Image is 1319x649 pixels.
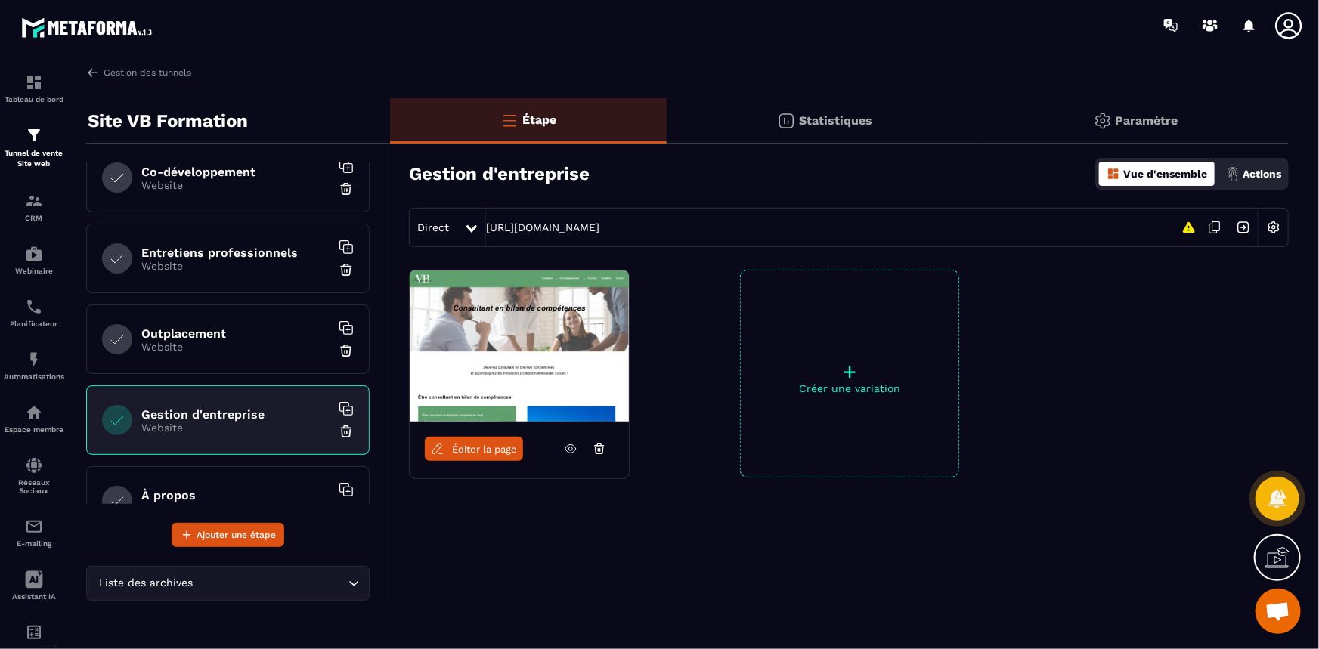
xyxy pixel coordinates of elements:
[4,559,64,612] a: Assistant IA
[141,422,330,434] p: Website
[25,351,43,369] img: automations
[197,527,276,542] span: Ajouter une étape
[25,623,43,641] img: accountant
[410,270,629,422] img: image
[25,245,43,263] img: automations
[1094,112,1112,130] img: setting-gr.5f69749f.svg
[25,403,43,422] img: automations
[88,106,248,136] p: Site VB Formation
[4,115,64,181] a: formationformationTunnel de vente Site web
[1107,167,1120,181] img: dashboard-orange.40269519.svg
[500,111,519,129] img: bars-o.4a397970.svg
[1259,213,1288,242] img: setting-w.858f3a88.svg
[25,192,43,210] img: formation
[425,437,523,461] a: Éditer la page
[1243,168,1281,180] p: Actions
[339,262,354,277] img: trash
[86,566,370,601] div: Search for option
[4,181,64,233] a: formationformationCRM
[339,343,354,358] img: trash
[339,181,354,196] img: trash
[141,326,330,341] h6: Outplacement
[141,179,330,191] p: Website
[141,341,330,353] p: Website
[4,425,64,434] p: Espace membre
[141,260,330,272] p: Website
[197,575,345,592] input: Search for option
[339,424,354,439] img: trash
[1226,167,1240,181] img: actions.d6e523a2.png
[4,95,64,104] p: Tableau de bord
[21,14,157,42] img: logo
[96,575,197,592] span: Liste des archives
[741,382,958,394] p: Créer une variation
[25,518,43,536] img: email
[4,592,64,601] p: Assistant IA
[799,113,872,128] p: Statistiques
[452,443,517,455] span: Éditer la page
[25,298,43,316] img: scheduler
[1229,213,1258,242] img: arrow-next.bcc2205e.svg
[777,112,795,130] img: stats.20deebd0.svg
[522,113,556,127] p: Étape
[25,456,43,474] img: social-network
[417,221,449,233] span: Direct
[4,392,64,445] a: automationsautomationsEspace membre
[4,148,64,169] p: Tunnel de vente Site web
[141,488,330,502] h6: À propos
[141,165,330,179] h6: Co-développement
[4,267,64,275] p: Webinaire
[1256,589,1301,634] div: Ouvrir le chat
[141,407,330,422] h6: Gestion d'entreprise
[86,66,100,79] img: arrow
[25,126,43,144] img: formation
[4,286,64,339] a: schedulerschedulerPlanificateur
[4,478,64,495] p: Réseaux Sociaux
[4,372,64,381] p: Automatisations
[4,233,64,286] a: automationsautomationsWebinaire
[172,523,284,547] button: Ajouter une étape
[4,320,64,328] p: Planificateur
[86,66,191,79] a: Gestion des tunnels
[25,73,43,91] img: formation
[1123,168,1207,180] p: Vue d'ensemble
[141,502,330,515] p: Website
[4,539,64,548] p: E-mailing
[486,221,599,233] a: [URL][DOMAIN_NAME]
[409,163,590,184] h3: Gestion d'entreprise
[141,246,330,260] h6: Entretiens professionnels
[4,445,64,506] a: social-networksocial-networkRéseaux Sociaux
[4,214,64,222] p: CRM
[4,339,64,392] a: automationsautomationsAutomatisations
[741,361,958,382] p: +
[4,62,64,115] a: formationformationTableau de bord
[4,506,64,559] a: emailemailE-mailing
[1116,113,1178,128] p: Paramètre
